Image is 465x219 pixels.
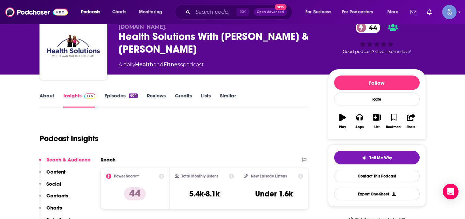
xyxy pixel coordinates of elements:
[46,157,90,163] p: Reach & Audience
[442,5,457,19] span: Logged in as Spiral5-G1
[275,4,287,10] span: New
[201,93,211,108] a: Lists
[181,5,299,20] div: Search podcasts, credits, & more...
[362,155,367,160] img: tell me why sparkle
[124,187,146,200] p: 44
[114,174,139,178] h2: Power Score™
[39,93,54,108] a: About
[39,134,99,143] h1: Podcast Insights
[39,205,62,217] button: Charts
[424,7,434,18] a: Show notifications dropdown
[63,93,96,108] a: InsightsPodchaser Pro
[369,155,392,160] span: Tell Me Why
[118,61,204,69] div: A daily podcast
[39,193,68,205] button: Contacts
[257,10,284,14] span: Open Advanced
[193,7,237,17] input: Search podcasts, credits, & more...
[385,109,402,133] button: Bookmark
[386,125,401,129] div: Bookmark
[374,125,380,129] div: List
[255,189,293,199] h3: Under 1.6k
[305,8,331,17] span: For Business
[383,7,407,17] button: open menu
[408,7,419,18] a: Show notifications dropdown
[254,8,287,16] button: Open AdvancedNew
[407,125,415,129] div: Share
[101,157,116,163] h2: Reach
[220,93,236,108] a: Similar
[39,157,90,169] button: Reach & Audience
[39,181,61,193] button: Social
[41,13,106,78] img: Health Solutions With Shawn & Janet Needham
[355,125,364,129] div: Apps
[442,5,457,19] button: Show profile menu
[104,93,137,108] a: Episodes604
[181,174,218,178] h2: Total Monthly Listens
[334,93,420,106] div: Rate
[362,22,380,33] span: 44
[81,8,100,17] span: Podcasts
[46,169,66,175] p: Content
[175,93,192,108] a: Credits
[139,8,162,17] span: Monitoring
[442,5,457,19] img: User Profile
[237,8,249,16] span: ⌘ K
[163,61,183,68] a: Fitness
[112,8,126,17] span: Charts
[334,188,420,200] button: Export One-Sheet
[147,93,166,108] a: Reviews
[334,76,420,90] button: Follow
[251,174,287,178] h2: New Episode Listens
[134,7,171,17] button: open menu
[46,205,62,211] p: Charts
[334,170,420,182] a: Contact This Podcast
[343,49,411,54] span: Good podcast? Give it some love!
[129,93,137,98] div: 604
[5,6,68,18] img: Podchaser - Follow, Share and Rate Podcasts
[402,109,419,133] button: Share
[368,109,385,133] button: List
[46,193,68,199] p: Contacts
[342,8,373,17] span: For Podcasters
[153,61,163,68] span: and
[356,22,380,33] a: 44
[76,7,109,17] button: open menu
[334,151,420,164] button: tell me why sparkleTell Me Why
[301,7,339,17] button: open menu
[39,169,66,181] button: Content
[351,109,368,133] button: Apps
[443,184,458,199] div: Open Intercom Messenger
[339,125,346,129] div: Play
[328,18,426,58] div: 44Good podcast? Give it some love!
[338,7,383,17] button: open menu
[135,61,153,68] a: Health
[334,109,351,133] button: Play
[387,8,398,17] span: More
[84,93,96,99] img: Podchaser Pro
[189,189,220,199] h3: 5.4k-8.1k
[108,7,130,17] a: Charts
[46,181,61,187] p: Social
